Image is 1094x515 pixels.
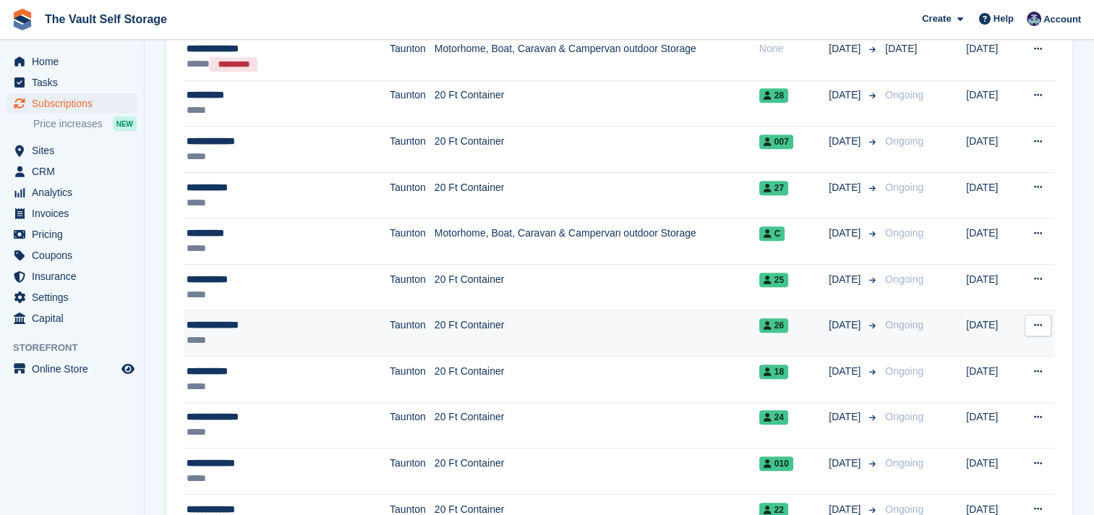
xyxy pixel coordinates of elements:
td: [DATE] [966,448,1017,495]
span: [DATE] [829,456,863,471]
span: Capital [32,308,119,328]
span: 24 [759,410,788,425]
span: C [759,226,785,241]
img: Hannah [1027,12,1041,26]
span: 28 [759,88,788,103]
td: Motorhome, Boat, Caravan & Campervan outdoor Storage [435,34,759,80]
td: Taunton [390,172,435,218]
span: Settings [32,287,119,307]
span: Ongoing [885,411,923,422]
td: [DATE] [966,218,1017,265]
a: menu [7,72,137,93]
span: [DATE] [829,180,863,195]
td: Taunton [390,402,435,448]
span: 26 [759,318,788,333]
span: Ongoing [885,319,923,331]
td: 20 Ft Container [435,80,759,127]
span: 25 [759,273,788,287]
span: Ongoing [885,135,923,147]
a: menu [7,203,137,224]
span: Subscriptions [32,93,119,114]
a: menu [7,182,137,203]
td: Motorhome, Boat, Caravan & Campervan outdoor Storage [435,218,759,265]
td: [DATE] [966,80,1017,127]
a: menu [7,93,137,114]
span: Storefront [13,341,144,355]
a: menu [7,51,137,72]
span: [DATE] [885,43,917,54]
td: 20 Ft Container [435,402,759,448]
a: menu [7,359,137,379]
td: Taunton [390,218,435,265]
img: stora-icon-8386f47178a22dfd0bd8f6a31ec36ba5ce8667c1dd55bd0f319d3a0aa187defe.svg [12,9,33,30]
span: Sites [32,140,119,161]
span: Ongoing [885,365,923,377]
td: 20 Ft Container [435,357,759,403]
td: Taunton [390,357,435,403]
span: 007 [759,135,793,149]
a: menu [7,224,137,244]
span: [DATE] [829,364,863,379]
a: The Vault Self Storage [39,7,173,31]
td: [DATE] [966,310,1017,357]
span: Price increases [33,117,103,131]
td: 20 Ft Container [435,310,759,357]
span: Analytics [32,182,119,203]
span: Ongoing [885,273,923,285]
span: [DATE] [829,226,863,241]
span: Ongoing [885,227,923,239]
span: [DATE] [829,41,863,56]
span: Invoices [32,203,119,224]
span: [DATE] [829,318,863,333]
span: Insurance [32,266,119,286]
td: Taunton [390,127,435,173]
span: [DATE] [829,88,863,103]
span: Create [922,12,951,26]
span: 27 [759,181,788,195]
td: [DATE] [966,402,1017,448]
div: NEW [113,116,137,131]
td: Taunton [390,34,435,80]
span: CRM [32,161,119,182]
span: 18 [759,365,788,379]
span: Coupons [32,245,119,265]
td: [DATE] [966,357,1017,403]
a: menu [7,161,137,182]
td: Taunton [390,310,435,357]
a: Preview store [119,360,137,378]
a: menu [7,308,137,328]
td: Taunton [390,80,435,127]
td: [DATE] [966,127,1017,173]
td: Taunton [390,264,435,310]
td: 20 Ft Container [435,264,759,310]
a: menu [7,266,137,286]
div: None [759,41,829,56]
td: 20 Ft Container [435,448,759,495]
td: [DATE] [966,34,1017,80]
span: [DATE] [829,134,863,149]
a: menu [7,287,137,307]
span: Help [993,12,1014,26]
span: [DATE] [829,409,863,425]
td: [DATE] [966,264,1017,310]
span: Account [1043,12,1081,27]
span: [DATE] [829,272,863,287]
span: Pricing [32,224,119,244]
td: [DATE] [966,172,1017,218]
td: 20 Ft Container [435,127,759,173]
span: Tasks [32,72,119,93]
a: menu [7,140,137,161]
span: Online Store [32,359,119,379]
span: 010 [759,456,793,471]
a: Price increases NEW [33,116,137,132]
a: menu [7,245,137,265]
span: Ongoing [885,89,923,101]
td: 20 Ft Container [435,172,759,218]
span: Ongoing [885,182,923,193]
span: Home [32,51,119,72]
span: Ongoing [885,457,923,469]
td: Taunton [390,448,435,495]
span: Ongoing [885,503,923,515]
